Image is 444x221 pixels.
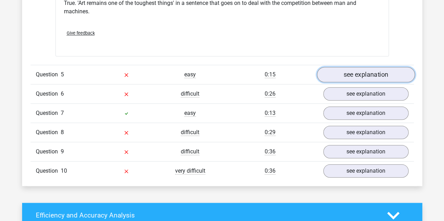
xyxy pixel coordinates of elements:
[265,148,276,155] span: 0:36
[184,71,196,78] span: easy
[61,148,64,155] span: 9
[36,90,61,98] span: Question
[36,147,61,156] span: Question
[36,211,377,219] h4: Efficiency and Accuracy Analysis
[61,71,64,78] span: 5
[184,110,196,117] span: easy
[61,110,64,116] span: 7
[61,167,67,174] span: 10
[181,90,199,97] span: difficult
[265,129,276,136] span: 0:29
[317,67,415,82] a: see explanation
[323,126,409,139] a: see explanation
[323,145,409,158] a: see explanation
[181,148,199,155] span: difficult
[36,128,61,137] span: Question
[265,71,276,78] span: 0:15
[265,90,276,97] span: 0:26
[265,110,276,117] span: 0:13
[323,164,409,178] a: see explanation
[36,109,61,117] span: Question
[175,167,205,174] span: very difficult
[181,129,199,136] span: difficult
[265,167,276,174] span: 0:36
[323,106,409,120] a: see explanation
[61,90,64,97] span: 6
[323,87,409,101] a: see explanation
[36,167,61,175] span: Question
[67,30,95,36] span: Give feedback
[61,129,64,136] span: 8
[36,70,61,79] span: Question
